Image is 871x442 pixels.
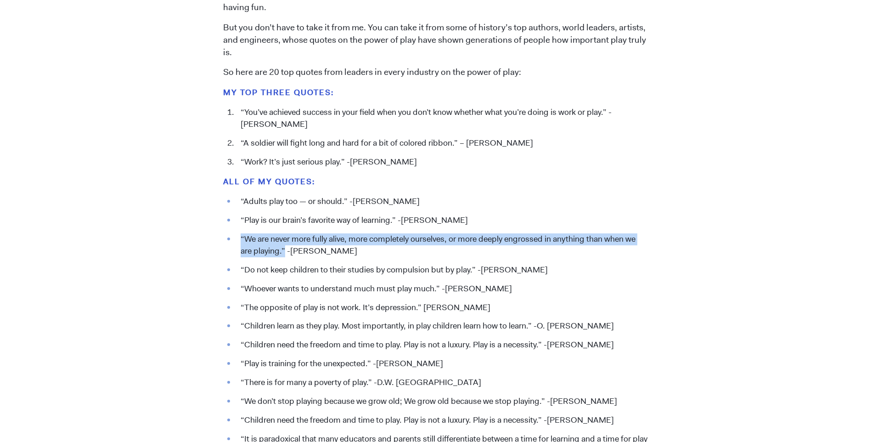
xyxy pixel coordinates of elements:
span: So here are 20 top quotes from leaders in every industry on the power of play: [223,66,521,78]
li: “There is for many a poverty of play.” -D.W. [GEOGRAPHIC_DATA] [236,377,648,389]
li: “Adults play too — or should.” -[PERSON_NAME] [236,196,648,208]
li: “Do not keep children to their studies by compulsion but by play.” -[PERSON_NAME] [236,264,648,276]
li: “Whoever wants to understand much must play much.” -[PERSON_NAME] [236,283,648,295]
li: “Children need the freedom and time to play. Play is not a luxury. Play is a necessity.” -[PERSON... [236,414,648,426]
li: “We are never more fully alive, more completely ourselves, or more deeply engrossed in anything t... [236,233,648,257]
li: “Work? It’s just serious play.” -[PERSON_NAME] [236,156,648,168]
strong: My top three QUOTES: [223,87,334,97]
li: “Play is training for the unexpected.” -[PERSON_NAME] [236,358,648,370]
strong: All of my QUOTES: [223,176,315,187]
li: “A soldier will fight long and hard for a bit of colored ribbon.” – [PERSON_NAME] [236,137,648,149]
span: But you don’t have to take it from me. You can take it from some of history’s top authors, world ... [223,22,646,58]
li: “Play is our brain’s favorite way of learning.” -[PERSON_NAME] [236,215,648,227]
li: “Children learn as they play. Most importantly, in play children learn how to learn.” -O. [PERSON... [236,320,648,332]
li: “The opposite of play is not work. It’s depression.” [PERSON_NAME] [236,302,648,314]
li: “You’ve achieved success in your field when you don’t know whether what you’re doing is work or p... [236,107,648,130]
li: “Children need the freedom and time to play. Play is not a luxury. Play is a necessity.” -[PERSON... [236,339,648,351]
li: “We don’t stop playing because we grow old; We grow old because we stop playing.” -[PERSON_NAME] [236,396,648,408]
